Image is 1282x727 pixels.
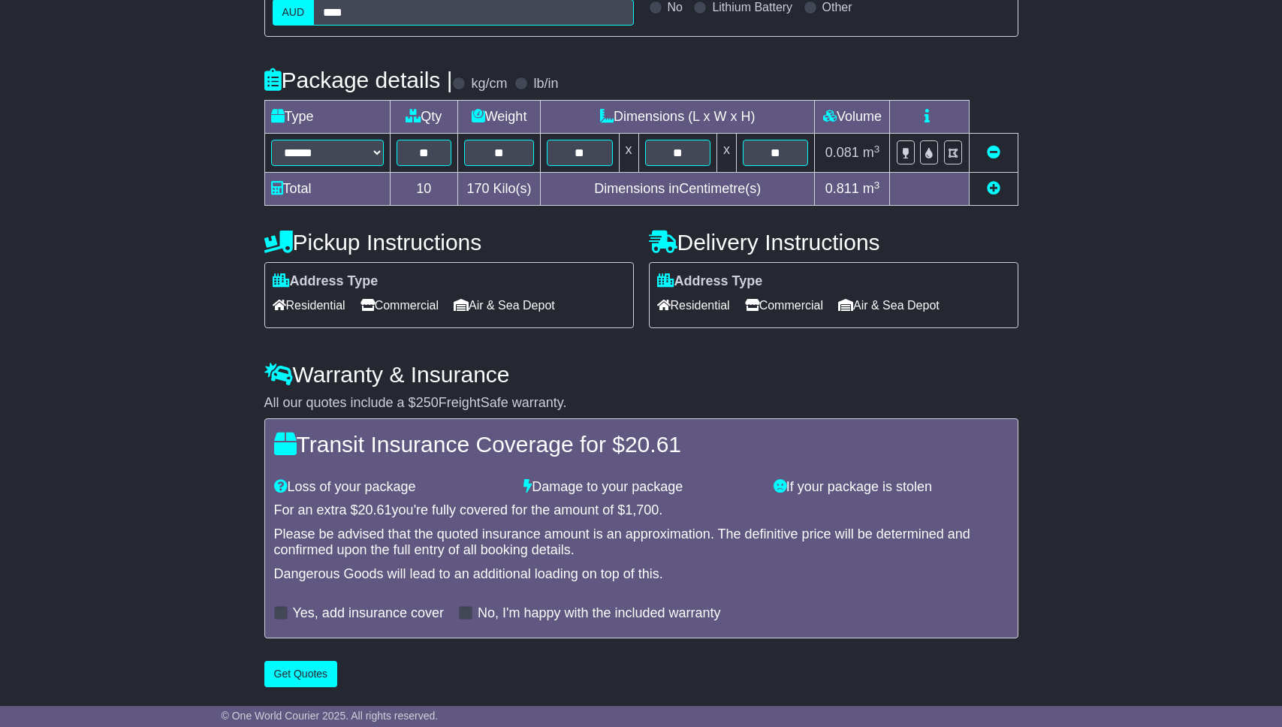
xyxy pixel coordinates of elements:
[815,101,890,134] td: Volume
[267,479,517,496] div: Loss of your package
[264,362,1018,387] h4: Warranty & Insurance
[825,145,859,160] span: 0.081
[390,101,458,134] td: Qty
[454,294,555,317] span: Air & Sea Depot
[222,710,439,722] span: © One World Courier 2025. All rights reserved.
[264,661,338,687] button: Get Quotes
[541,173,815,206] td: Dimensions in Centimetre(s)
[24,24,36,36] img: logo_orange.svg
[838,294,940,317] span: Air & Sea Depot
[264,68,453,92] h4: Package details |
[274,502,1009,519] div: For an extra $ you're fully covered for the amount of $ .
[716,134,736,173] td: x
[745,294,823,317] span: Commercial
[863,145,880,160] span: m
[24,39,36,51] img: website_grey.svg
[649,230,1018,255] h4: Delivery Instructions
[60,89,134,98] div: Domain Overview
[293,605,444,622] label: Yes, add insurance cover
[874,179,880,191] sup: 3
[766,479,1016,496] div: If your package is stolen
[516,479,766,496] div: Damage to your package
[657,294,730,317] span: Residential
[39,39,165,51] div: Domain: [DOMAIN_NAME]
[360,294,439,317] span: Commercial
[273,294,345,317] span: Residential
[274,526,1009,559] div: Please be advised that the quoted insurance amount is an approximation. The definitive price will...
[987,145,1000,160] a: Remove this item
[416,395,439,410] span: 250
[44,87,56,99] img: tab_domain_overview_orange.svg
[264,173,390,206] td: Total
[274,432,1009,457] h4: Transit Insurance Coverage for $
[625,502,659,517] span: 1,700
[274,566,1009,583] div: Dangerous Goods will lead to an additional loading on top of this.
[168,89,248,98] div: Keywords by Traffic
[625,432,681,457] span: 20.61
[273,273,379,290] label: Address Type
[264,101,390,134] td: Type
[657,273,763,290] label: Address Type
[874,143,880,155] sup: 3
[987,181,1000,196] a: Add new item
[467,181,490,196] span: 170
[358,502,392,517] span: 20.61
[619,134,638,173] td: x
[458,101,541,134] td: Weight
[42,24,74,36] div: v 4.0.25
[825,181,859,196] span: 0.811
[541,101,815,134] td: Dimensions (L x W x H)
[471,76,507,92] label: kg/cm
[533,76,558,92] label: lb/in
[264,395,1018,412] div: All our quotes include a $ FreightSafe warranty.
[458,173,541,206] td: Kilo(s)
[863,181,880,196] span: m
[390,173,458,206] td: 10
[478,605,721,622] label: No, I'm happy with the included warranty
[264,230,634,255] h4: Pickup Instructions
[152,87,164,99] img: tab_keywords_by_traffic_grey.svg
